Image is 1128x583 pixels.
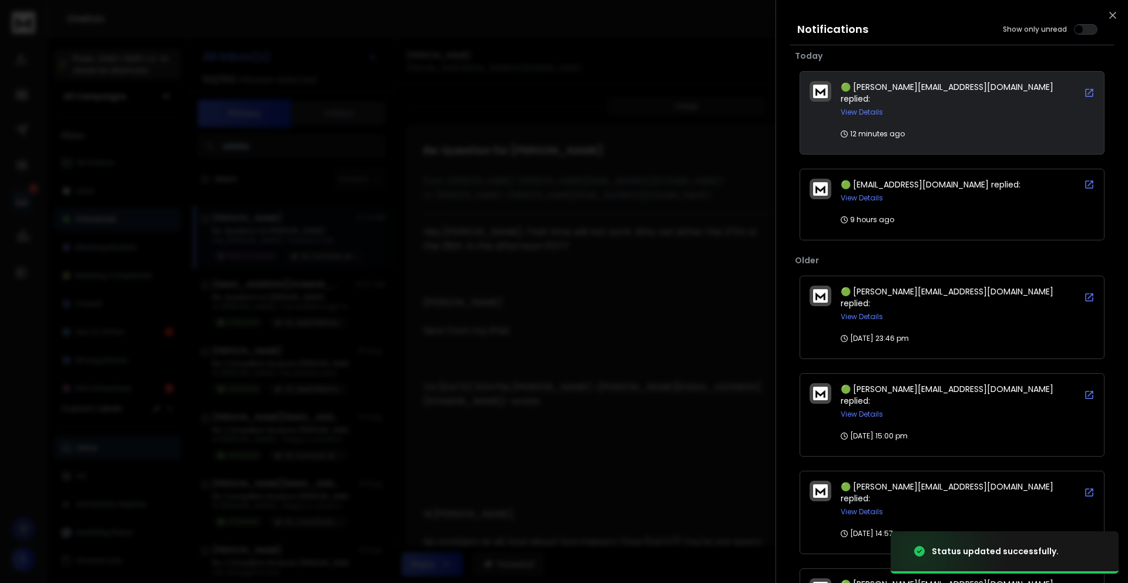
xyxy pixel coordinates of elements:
[841,193,883,203] button: View Details
[813,85,828,98] img: logo
[797,21,868,38] h3: Notifications
[841,129,905,139] p: 12 minutes ago
[813,182,828,196] img: logo
[841,215,894,225] p: 9 hours ago
[841,383,1053,407] span: 🟢 [PERSON_NAME][EMAIL_ADDRESS][DOMAIN_NAME] replied:
[841,529,907,538] p: [DATE] 14:57 pm
[795,254,1109,266] p: Older
[813,484,828,498] img: logo
[841,334,909,343] p: [DATE] 23:46 pm
[841,179,1020,190] span: 🟢 [EMAIL_ADDRESS][DOMAIN_NAME] replied:
[813,387,828,400] img: logo
[841,108,883,117] button: View Details
[841,431,908,441] p: [DATE] 15:00 pm
[841,286,1053,309] span: 🟢 [PERSON_NAME][EMAIL_ADDRESS][DOMAIN_NAME] replied:
[841,81,1053,105] span: 🟢 [PERSON_NAME][EMAIL_ADDRESS][DOMAIN_NAME] replied:
[841,507,883,517] button: View Details
[841,410,883,419] button: View Details
[841,481,1053,504] span: 🟢 [PERSON_NAME][EMAIL_ADDRESS][DOMAIN_NAME] replied:
[841,312,883,321] button: View Details
[1003,25,1067,34] label: Show only unread
[795,50,1109,62] p: Today
[813,289,828,303] img: logo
